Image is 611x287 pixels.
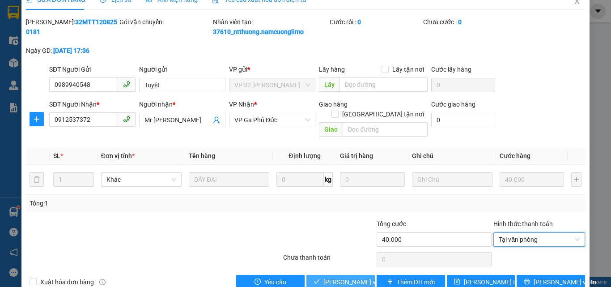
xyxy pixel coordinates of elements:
[189,152,215,159] span: Tên hàng
[319,101,348,108] span: Giao hàng
[323,277,409,287] span: [PERSON_NAME] và Giao hàng
[431,66,471,73] label: Cước lấy hàng
[314,278,320,286] span: check
[389,64,428,74] span: Lấy tận nơi
[571,172,581,187] button: plus
[289,152,320,159] span: Định lượng
[330,17,421,27] div: Cước rồi :
[229,101,254,108] span: VP Nhận
[213,28,304,35] b: 37610_ntthuong.namcuonglimo
[340,172,404,187] input: 0
[340,152,373,159] span: Giá trị hàng
[213,116,220,124] span: user-add
[431,101,475,108] label: Cước giao hàng
[339,77,428,92] input: Dọc đường
[408,147,496,165] th: Ghi chú
[123,116,130,123] span: phone
[458,18,462,26] b: 0
[343,122,428,137] input: Dọc đường
[30,112,44,126] button: plus
[255,278,261,286] span: exclamation-circle
[500,172,564,187] input: 0
[229,64,315,74] div: VP gửi
[377,220,406,227] span: Tổng cước
[53,47,89,54] b: [DATE] 17:36
[37,277,98,287] span: Xuất hóa đơn hàng
[234,78,310,92] span: VP 32 Mạc Thái Tổ
[30,172,44,187] button: delete
[119,17,211,27] div: Gói vận chuyển:
[454,278,460,286] span: save
[412,172,492,187] input: Ghi Chú
[234,113,310,127] span: VP Ga Phủ Đức
[397,277,435,287] span: Thêm ĐH mới
[30,198,237,208] div: Tổng: 1
[30,116,43,123] span: plus
[464,277,535,287] span: [PERSON_NAME] thay đổi
[319,122,343,137] span: Giao
[499,233,580,246] span: Tại văn phòng
[264,277,286,287] span: Yêu cầu
[339,109,428,119] span: [GEOGRAPHIC_DATA] tận nơi
[324,172,333,187] span: kg
[139,64,225,74] div: Người gửi
[49,64,136,74] div: SĐT Người Gửi
[282,253,376,268] div: Chưa thanh toán
[106,173,176,186] span: Khác
[99,279,106,285] span: info-circle
[49,99,136,109] div: SĐT Người Nhận
[53,152,60,159] span: SL
[431,113,495,127] input: Cước giao hàng
[319,77,339,92] span: Lấy
[26,17,118,37] div: [PERSON_NAME]:
[26,46,118,56] div: Ngày GD:
[524,278,530,286] span: printer
[387,278,393,286] span: plus
[123,81,130,88] span: phone
[357,18,361,26] b: 0
[500,152,530,159] span: Cước hàng
[431,78,495,92] input: Cước lấy hàng
[493,220,553,227] label: Hình thức thanh toán
[189,172,269,187] input: VD: Bàn, Ghế
[101,152,135,159] span: Đơn vị tính
[213,17,328,37] div: Nhân viên tạo:
[534,277,596,287] span: [PERSON_NAME] và In
[139,99,225,109] div: Người nhận
[423,17,515,27] div: Chưa cước :
[319,66,345,73] span: Lấy hàng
